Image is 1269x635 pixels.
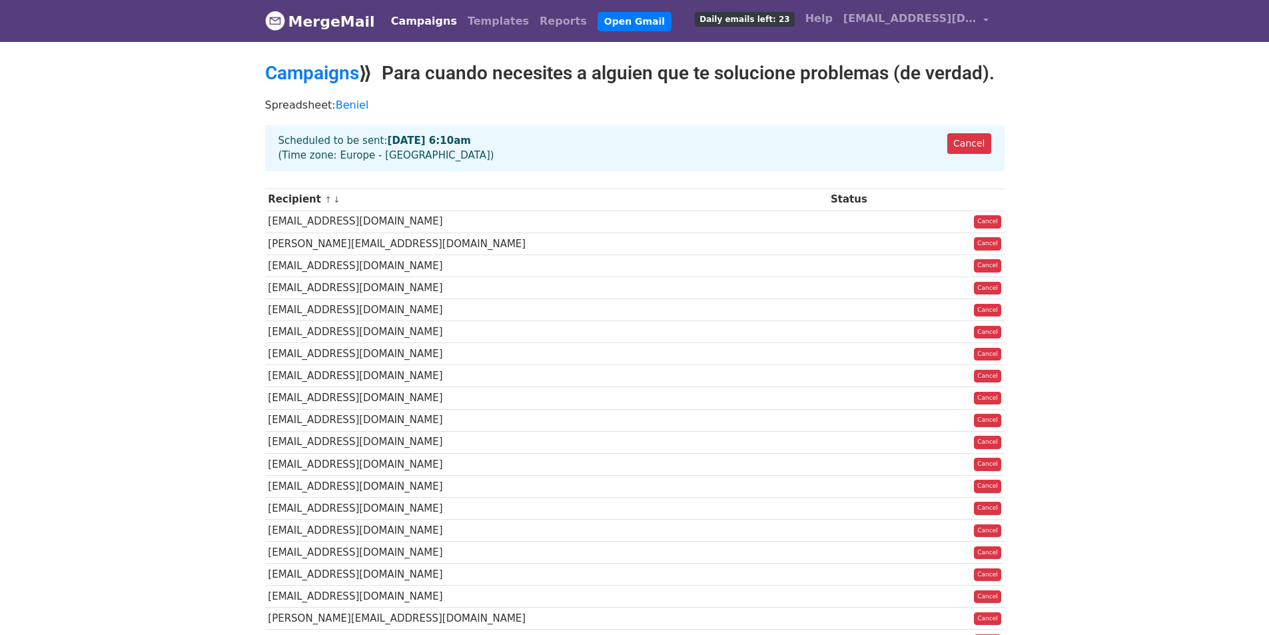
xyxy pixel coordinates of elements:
a: Campaigns [386,8,462,35]
h2: ⟫ Para cuando necesites a alguien que te solucione problemas (de verdad). [265,62,1005,85]
a: Help [800,5,838,32]
th: Status [827,189,919,211]
td: [EMAIL_ADDRESS][DOMAIN_NAME] [265,409,828,431]
td: [PERSON_NAME][EMAIL_ADDRESS][DOMAIN_NAME] [265,233,828,255]
td: [PERSON_NAME][EMAIL_ADDRESS][DOMAIN_NAME] [265,608,828,630]
a: Cancel [974,502,1001,515]
a: Cancel [974,458,1001,471]
a: ↓ [333,195,340,205]
td: [EMAIL_ADDRESS][DOMAIN_NAME] [265,255,828,277]
td: [EMAIL_ADDRESS][DOMAIN_NAME] [265,299,828,321]
td: [EMAIL_ADDRESS][DOMAIN_NAME] [265,586,828,608]
a: Open Gmail [598,12,671,31]
a: Cancel [974,282,1001,295]
a: Cancel [974,590,1001,604]
td: [EMAIL_ADDRESS][DOMAIN_NAME] [265,387,828,409]
strong: [DATE] 6:10am [388,135,471,147]
a: Cancel [974,348,1001,361]
td: [EMAIL_ADDRESS][DOMAIN_NAME] [265,343,828,365]
a: Cancel [974,546,1001,560]
a: Cancel [974,480,1001,493]
a: Daily emails left: 23 [689,5,799,32]
img: MergeMail logo [265,11,285,31]
td: [EMAIL_ADDRESS][DOMAIN_NAME] [265,542,828,564]
a: Reports [534,8,592,35]
a: Cancel [974,568,1001,582]
td: [EMAIL_ADDRESS][DOMAIN_NAME] [265,365,828,387]
a: [EMAIL_ADDRESS][DOMAIN_NAME] [838,5,994,37]
a: Cancel [974,259,1001,273]
a: Cancel [974,612,1001,626]
div: Scheduled to be sent: (Time zone: Europe - [GEOGRAPHIC_DATA]) [265,125,1005,171]
td: [EMAIL_ADDRESS][DOMAIN_NAME] [265,431,828,453]
a: Cancel [974,524,1001,538]
a: ↑ [324,195,332,205]
td: [EMAIL_ADDRESS][DOMAIN_NAME] [265,453,828,475]
td: [EMAIL_ADDRESS][DOMAIN_NAME] [265,564,828,586]
th: Recipient [265,189,828,211]
a: Cancel [947,133,991,154]
a: Cancel [974,326,1001,339]
a: Templates [462,8,534,35]
td: [EMAIL_ADDRESS][DOMAIN_NAME] [265,497,828,519]
a: Cancel [974,237,1001,251]
a: Campaigns [265,62,359,84]
td: [EMAIL_ADDRESS][DOMAIN_NAME] [265,475,828,497]
span: Daily emails left: 23 [695,12,794,27]
a: Cancel [974,215,1001,229]
td: [EMAIL_ADDRESS][DOMAIN_NAME] [265,277,828,299]
a: Cancel [974,304,1001,317]
p: Spreadsheet: [265,98,1005,112]
a: Cancel [974,414,1001,427]
td: [EMAIL_ADDRESS][DOMAIN_NAME] [265,321,828,343]
a: Beniel [336,99,369,111]
td: [EMAIL_ADDRESS][DOMAIN_NAME] [265,520,828,542]
td: [EMAIL_ADDRESS][DOMAIN_NAME] [265,211,828,233]
a: Cancel [974,392,1001,405]
a: Cancel [974,370,1001,383]
a: Cancel [974,436,1001,449]
span: [EMAIL_ADDRESS][DOMAIN_NAME] [843,11,977,27]
a: MergeMail [265,7,375,35]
